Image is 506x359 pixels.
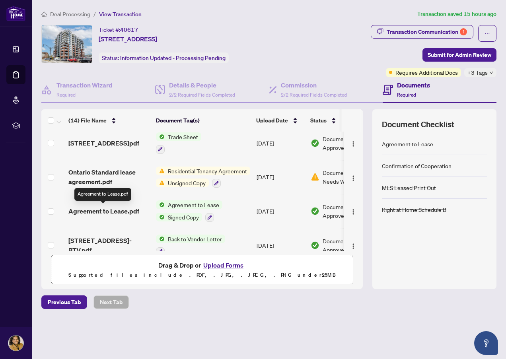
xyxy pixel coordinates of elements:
span: [STREET_ADDRESS] [99,34,157,44]
img: Status Icon [156,132,165,141]
button: Logo [347,137,360,149]
div: MLS Leased Print Out [382,183,436,192]
button: Submit for Admin Review [422,48,496,62]
td: [DATE] [253,126,307,160]
span: Residential Tenancy Agreement [165,167,250,175]
th: Status [307,109,375,132]
img: Document Status [311,139,319,147]
div: Transaction Communication [387,25,467,38]
span: Required [56,92,76,98]
img: Logo [350,209,356,215]
h4: Documents [397,80,430,90]
button: Status IconResidential Tenancy AgreementStatus IconUnsigned Copy [156,167,250,188]
p: Supported files include .PDF, .JPG, .JPEG, .PNG under 25 MB [56,270,348,280]
div: 1 [460,28,467,35]
span: Upload Date [256,116,288,125]
button: Logo [347,239,360,252]
span: [STREET_ADDRESS]pdf [68,138,139,148]
td: [DATE] [253,194,307,228]
span: Document Checklist [382,119,454,130]
span: Document Approved [323,237,372,254]
span: down [489,71,493,75]
img: Status Icon [156,235,165,243]
button: Upload Forms [201,260,246,270]
img: Logo [350,175,356,181]
span: (14) File Name [68,116,107,125]
td: [DATE] [253,160,307,194]
img: Profile Icon [8,336,23,351]
div: Confirmation of Cooperation [382,161,452,170]
span: Document Needs Work [323,168,364,186]
span: Unsigned Copy [165,179,209,187]
img: Logo [350,141,356,147]
span: 40617 [120,26,138,33]
button: Transaction Communication1 [371,25,473,39]
span: Required [397,92,416,98]
button: Next Tab [93,295,129,309]
span: Deal Processing [50,11,90,18]
img: Logo [350,243,356,249]
span: home [41,12,47,17]
span: Document Approved [323,202,372,220]
h4: Transaction Wizard [56,80,113,90]
button: Logo [347,171,360,183]
td: [DATE] [253,228,307,262]
img: Status Icon [156,213,165,221]
button: Status IconTrade Sheet [156,132,201,154]
img: Status Icon [156,200,165,209]
span: [STREET_ADDRESS]-BTV.pdf [68,236,150,255]
img: logo [6,6,25,21]
th: Upload Date [253,109,307,132]
button: Open asap [474,331,498,355]
th: Document Tag(s) [153,109,253,132]
span: View Transaction [99,11,142,18]
h4: Details & People [169,80,235,90]
div: Status: [99,52,229,63]
span: Trade Sheet [165,132,201,141]
span: Status [310,116,327,125]
div: Ticket #: [99,25,138,34]
li: / [93,10,96,19]
img: IMG-E12048933_1.jpg [42,25,92,63]
button: Status IconBack to Vendor Letter [156,235,225,256]
div: Agreement to Lease [382,140,433,148]
img: Document Status [311,207,319,215]
h4: Commission [281,80,347,90]
div: Right at Home Schedule B [382,205,446,214]
span: 2/2 Required Fields Completed [169,92,235,98]
span: Ontario Standard lease agreement.pdf [68,167,150,186]
article: Transaction saved 15 hours ago [417,10,496,19]
span: Agreement to Lease [165,200,222,209]
span: Document Approved [323,134,372,152]
span: +3 Tags [467,68,488,77]
span: Agreement to Lease.pdf [68,206,139,216]
th: (14) File Name [65,109,153,132]
img: Document Status [311,173,319,181]
img: Status Icon [156,179,165,187]
img: Document Status [311,241,319,250]
span: Previous Tab [48,296,81,309]
button: Status IconAgreement to LeaseStatus IconSigned Copy [156,200,222,222]
div: Agreement to Lease.pdf [74,188,131,201]
span: Drag & Drop orUpload FormsSupported files include .PDF, .JPG, .JPEG, .PNG under25MB [51,255,353,285]
span: Information Updated - Processing Pending [120,54,226,62]
span: Back to Vendor Letter [165,235,225,243]
button: Previous Tab [41,295,87,309]
img: Status Icon [156,167,165,175]
span: Drag & Drop or [158,260,246,270]
span: Submit for Admin Review [428,49,491,61]
span: 2/2 Required Fields Completed [281,92,347,98]
span: ellipsis [485,31,490,36]
span: Signed Copy [165,213,202,221]
span: Requires Additional Docs [395,68,458,77]
button: Logo [347,205,360,217]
